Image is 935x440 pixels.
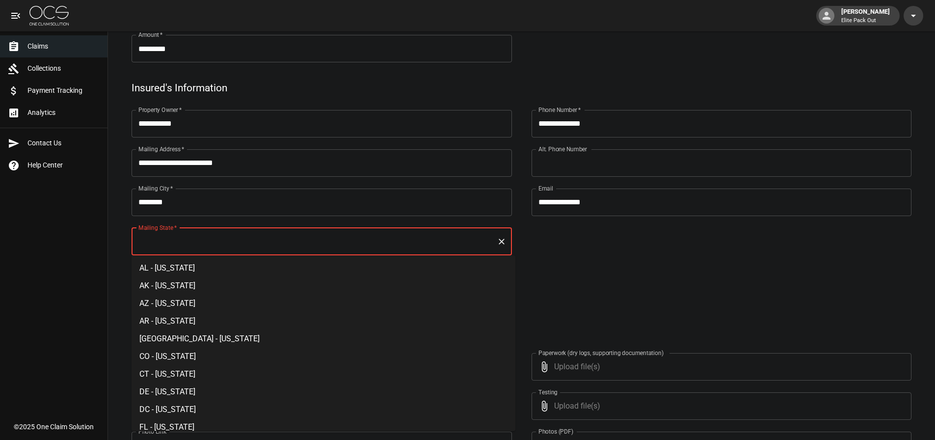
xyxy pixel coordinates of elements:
[538,427,573,436] label: Photos (PDF)
[139,334,260,343] span: [GEOGRAPHIC_DATA] - [US_STATE]
[841,17,890,25] p: Elite Pack Out
[27,160,100,170] span: Help Center
[495,235,508,248] button: Clear
[138,106,182,114] label: Property Owner
[27,85,100,96] span: Payment Tracking
[138,30,163,39] label: Amount
[538,184,553,192] label: Email
[138,184,173,192] label: Mailing City
[139,405,196,414] span: DC - [US_STATE]
[138,427,166,436] label: Photo Link
[139,352,196,361] span: CO - [US_STATE]
[538,145,587,153] label: Alt. Phone Number
[538,349,664,357] label: Paperwork (dry logs, supporting documentation)
[139,281,195,290] span: AK - [US_STATE]
[138,223,177,232] label: Mailing State
[29,6,69,26] img: ocs-logo-white-transparent.png
[139,369,195,379] span: CT - [US_STATE]
[139,263,195,273] span: AL - [US_STATE]
[538,106,581,114] label: Phone Number
[139,422,194,432] span: FL - [US_STATE]
[538,388,558,396] label: Testing
[27,63,100,74] span: Collections
[27,138,100,148] span: Contact Us
[139,299,195,308] span: AZ - [US_STATE]
[139,316,195,326] span: AR - [US_STATE]
[138,145,184,153] label: Mailing Address
[27,41,100,52] span: Claims
[139,387,195,396] span: DE - [US_STATE]
[554,392,885,420] span: Upload file(s)
[27,108,100,118] span: Analytics
[6,6,26,26] button: open drawer
[837,7,894,25] div: [PERSON_NAME]
[14,422,94,432] div: © 2025 One Claim Solution
[554,353,885,381] span: Upload file(s)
